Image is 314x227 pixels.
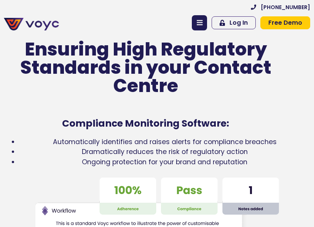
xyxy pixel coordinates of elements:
[261,5,310,10] span: [PHONE_NUMBER]
[268,20,302,26] span: Free Demo
[260,16,310,29] a: Free Demo
[251,5,310,10] a: [PHONE_NUMBER]
[53,137,277,146] span: Automatically identifies and raises alerts for compliance breaches
[4,40,287,95] p: Ensuring High Regulatory Standards in your Contact Centre
[82,147,248,156] span: Dramatically reduces the risk of regulatory action
[4,18,59,30] img: voyc-full-logo
[230,20,248,26] span: Log In
[4,118,287,129] h1: Compliance Monitoring Software:
[212,16,256,29] a: Log In
[82,157,247,167] span: Ongoing protection for your brand and reputation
